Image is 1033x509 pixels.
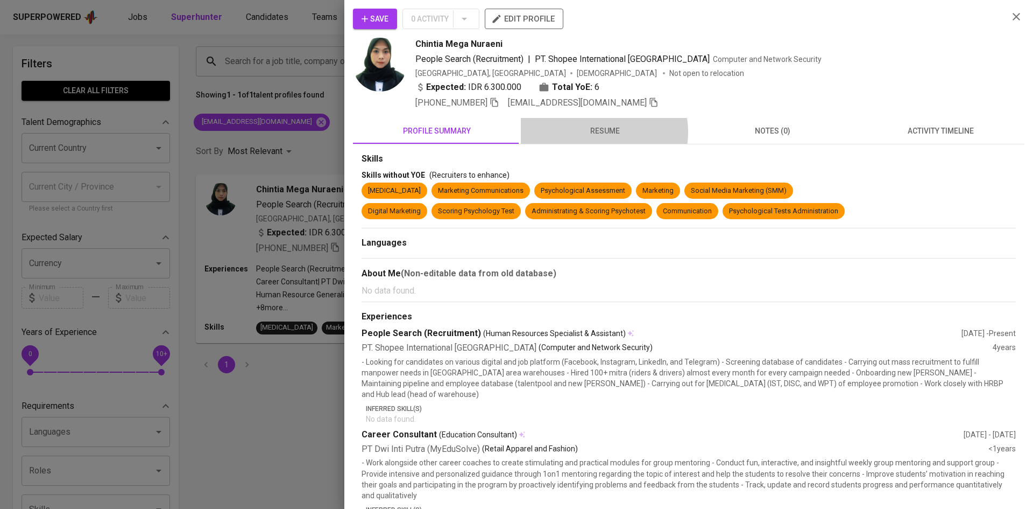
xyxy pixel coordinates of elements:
[485,9,563,29] button: edit profile
[595,81,599,94] span: 6
[362,342,993,354] div: PT. Shopee International [GEOGRAPHIC_DATA]
[539,342,653,354] p: (Computer and Network Security)
[729,206,838,217] div: Psychological Tests Administration
[415,54,523,64] span: People Search (Recruitment)
[438,206,514,217] div: Scoring Psychology Test
[485,14,563,23] a: edit profile
[691,186,787,196] div: Social Media Marketing (SMM)
[695,124,850,138] span: notes (0)
[362,153,1016,165] div: Skills
[961,328,1016,339] div: [DATE] - Present
[362,327,961,340] div: People Search (Recruitment)
[493,12,555,26] span: edit profile
[964,429,1016,440] div: [DATE] - [DATE]
[362,357,1016,400] p: - Looking for candidates on various digital and job platform (Facebook, Instagram, LinkedIn, and ...
[362,171,425,179] span: Skills without YOE
[362,443,988,456] div: PT Dwi Inti Putra (MyEduSolve)
[713,55,822,64] span: Computer and Network Security
[439,429,517,440] span: (Education Consultant)
[669,68,744,79] p: Not open to relocation
[438,186,523,196] div: Marketing Communications
[353,38,407,92] img: a529dd1cbc6fe963852f47597499c9e4.png
[362,284,1016,297] p: No data found.
[362,237,1016,249] div: Languages
[415,68,566,79] div: [GEOGRAPHIC_DATA], [GEOGRAPHIC_DATA]
[415,81,521,94] div: IDR 6.300.000
[663,206,712,217] div: Communication
[535,54,710,64] span: PT. Shopee International [GEOGRAPHIC_DATA]
[508,97,647,108] span: [EMAIL_ADDRESS][DOMAIN_NAME]
[366,414,1016,424] p: No data found.
[863,124,1018,138] span: activity timeline
[362,12,388,26] span: Save
[527,124,682,138] span: resume
[528,53,530,66] span: |
[362,311,1016,323] div: Experiences
[368,206,421,217] div: Digital Marketing
[429,171,510,179] span: (Recruiters to enhance)
[483,328,626,339] span: (Human Resources Specialist & Assistant)
[426,81,466,94] b: Expected:
[532,206,646,217] div: Administrating & Scoring Psychotest
[482,443,578,456] p: (Retail Apparel and Fashion)
[577,68,659,79] span: [DEMOGRAPHIC_DATA]
[362,457,1016,500] p: - Work alongside other career coaches to create stimulating and practical modules for group mento...
[415,38,503,51] span: Chintia Mega Nuraeni
[362,429,964,441] div: Career Consultant
[362,267,1016,280] div: About Me
[366,404,1016,414] p: Inferred Skill(s)
[988,443,1016,456] div: <1 years
[993,342,1016,354] div: 4 years
[541,186,625,196] div: Psychological Assessment
[642,186,674,196] div: Marketing
[415,97,487,108] span: [PHONE_NUMBER]
[359,124,514,138] span: profile summary
[401,268,556,278] b: (Non-editable data from old database)
[353,9,397,29] button: Save
[552,81,592,94] b: Total YoE:
[368,186,421,196] div: [MEDICAL_DATA]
